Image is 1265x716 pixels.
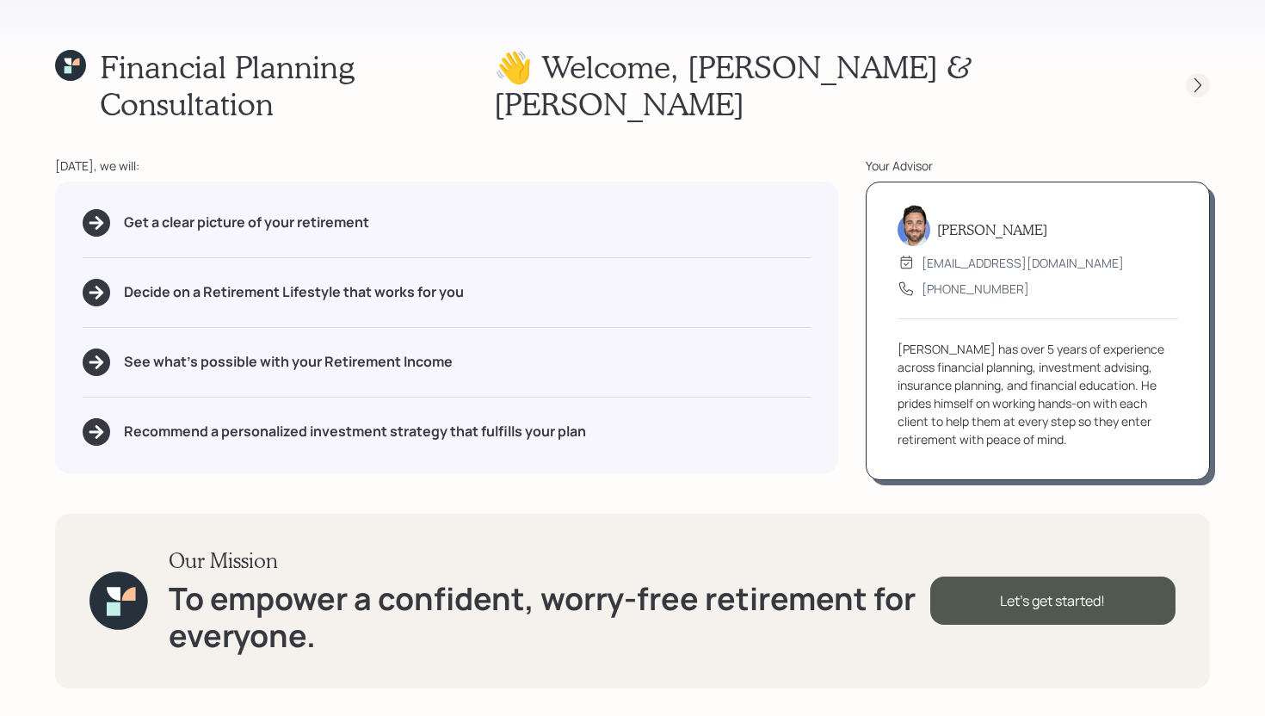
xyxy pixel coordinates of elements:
[169,548,930,573] h3: Our Mission
[55,157,838,175] div: [DATE], we will:
[937,221,1047,238] h5: [PERSON_NAME]
[922,254,1124,272] div: [EMAIL_ADDRESS][DOMAIN_NAME]
[124,423,586,440] h5: Recommend a personalized investment strategy that fulfills your plan
[930,577,1176,625] div: Let's get started!
[898,340,1178,448] div: [PERSON_NAME] has over 5 years of experience across financial planning, investment advising, insu...
[494,48,1155,122] h1: 👋 Welcome , [PERSON_NAME] & [PERSON_NAME]
[922,280,1029,298] div: [PHONE_NUMBER]
[866,157,1210,175] div: Your Advisor
[124,284,464,300] h5: Decide on a Retirement Lifestyle that works for you
[124,214,369,231] h5: Get a clear picture of your retirement
[100,48,494,122] h1: Financial Planning Consultation
[169,580,930,654] h1: To empower a confident, worry-free retirement for everyone.
[898,205,930,246] img: michael-russo-headshot.png
[124,354,453,370] h5: See what's possible with your Retirement Income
